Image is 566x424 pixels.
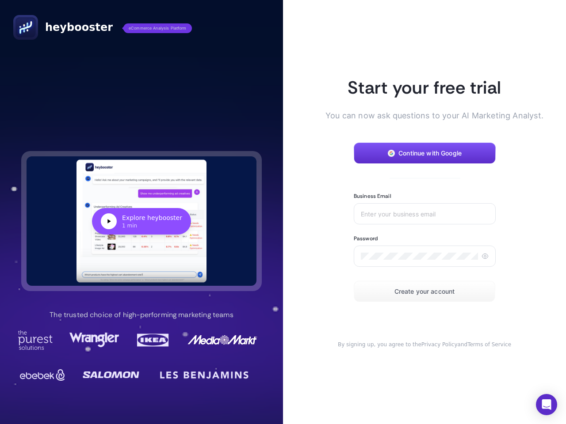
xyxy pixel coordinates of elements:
a: Terms of Service [467,341,511,348]
a: Privacy Policy [421,341,458,348]
img: Purest [18,330,53,350]
a: heyboostereCommerce Analysis Platform [13,15,192,40]
h1: Start your free trial [325,76,524,99]
label: Password [354,235,378,242]
button: Continue with Google [354,143,496,164]
span: eCommerce Analysis Platform [123,23,192,33]
p: The trusted choice of high-performing marketing teams [50,310,233,320]
div: and [325,341,524,348]
span: By signing up, you agree to the [338,341,421,348]
img: Wrangler [69,330,119,350]
span: heybooster [45,20,113,34]
button: Explore heybooster1 min [27,156,256,286]
input: Enter your business email [361,210,489,217]
img: Ebebek [18,366,67,384]
img: LesBenjamin [155,364,254,386]
div: 1 min [122,222,182,229]
img: Salomon [83,366,139,384]
span: Create your account [394,288,455,295]
p: You can now ask questions to your AI Marketing Analyst. [325,110,524,121]
button: Create your account [354,281,495,302]
div: Explore heybooster [122,213,182,222]
div: Open Intercom Messenger [536,394,557,415]
label: Business Email [354,193,391,200]
img: Ikea [135,330,171,350]
img: MediaMarkt [187,330,258,350]
span: Continue with Google [398,150,462,157]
